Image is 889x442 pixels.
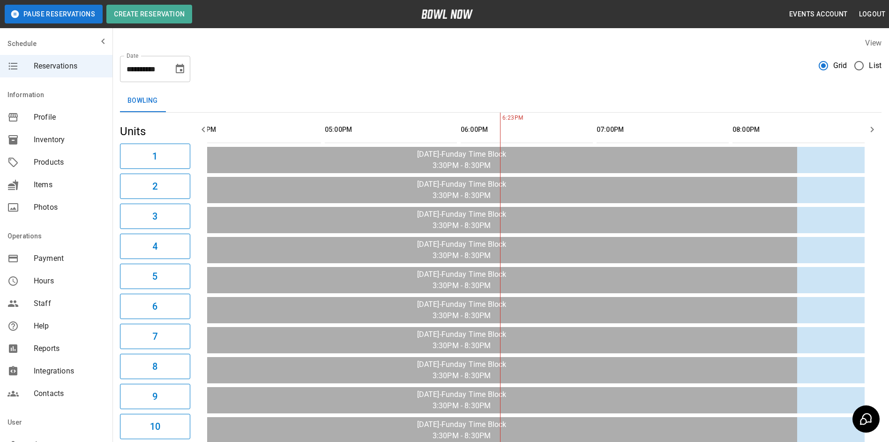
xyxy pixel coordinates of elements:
[34,112,105,123] span: Profile
[120,234,190,259] button: 4
[152,269,157,284] h6: 5
[152,299,157,314] h6: 6
[34,157,105,168] span: Products
[34,202,105,213] span: Photos
[34,275,105,287] span: Hours
[597,116,729,143] th: 07:00PM
[120,204,190,229] button: 3
[152,179,157,194] h6: 2
[120,354,190,379] button: 8
[152,209,157,224] h6: 3
[120,384,190,409] button: 9
[5,5,103,23] button: Pause Reservations
[120,414,190,439] button: 10
[732,116,865,143] th: 08:00PM
[152,329,157,344] h6: 7
[106,5,192,23] button: Create Reservation
[120,144,190,169] button: 1
[325,116,457,143] th: 05:00PM
[120,90,882,112] div: inventory tabs
[869,60,882,71] span: List
[120,324,190,349] button: 7
[152,149,157,164] h6: 1
[421,9,473,19] img: logo
[34,366,105,377] span: Integrations
[152,359,157,374] h6: 8
[34,179,105,191] span: Items
[34,388,105,399] span: Contacts
[34,320,105,332] span: Help
[120,294,190,319] button: 6
[120,90,165,112] button: Bowling
[34,298,105,309] span: Staff
[120,124,190,139] h5: Units
[150,419,160,434] h6: 10
[34,343,105,354] span: Reports
[34,134,105,145] span: Inventory
[152,239,157,254] h6: 4
[152,389,157,404] h6: 9
[865,38,882,47] label: View
[500,114,502,123] span: 6:23PM
[171,60,189,78] button: Choose date, selected date is Oct 12, 2025
[833,60,847,71] span: Grid
[34,253,105,264] span: Payment
[120,264,190,289] button: 5
[855,6,889,23] button: Logout
[461,116,593,143] th: 06:00PM
[34,61,105,72] span: Reservations
[120,174,190,199] button: 2
[785,6,852,23] button: Events Account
